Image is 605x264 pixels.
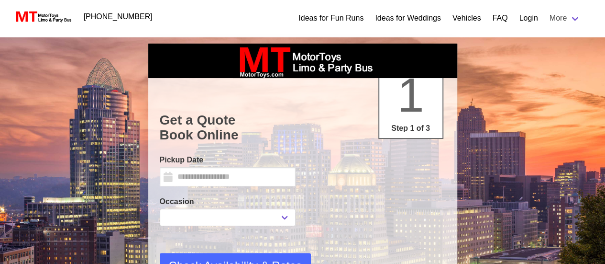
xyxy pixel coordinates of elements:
a: More [544,9,586,28]
label: Occasion [160,196,296,207]
a: Vehicles [452,12,481,24]
label: Pickup Date [160,154,296,166]
a: Ideas for Weddings [375,12,441,24]
p: Step 1 of 3 [383,123,439,134]
h1: Get a Quote Book Online [160,113,446,143]
span: 1 [397,68,424,122]
img: box_logo_brand.jpeg [231,44,374,78]
a: FAQ [492,12,507,24]
a: Login [519,12,538,24]
a: Ideas for Fun Runs [298,12,363,24]
a: [PHONE_NUMBER] [78,7,158,26]
img: MotorToys Logo [13,10,72,23]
